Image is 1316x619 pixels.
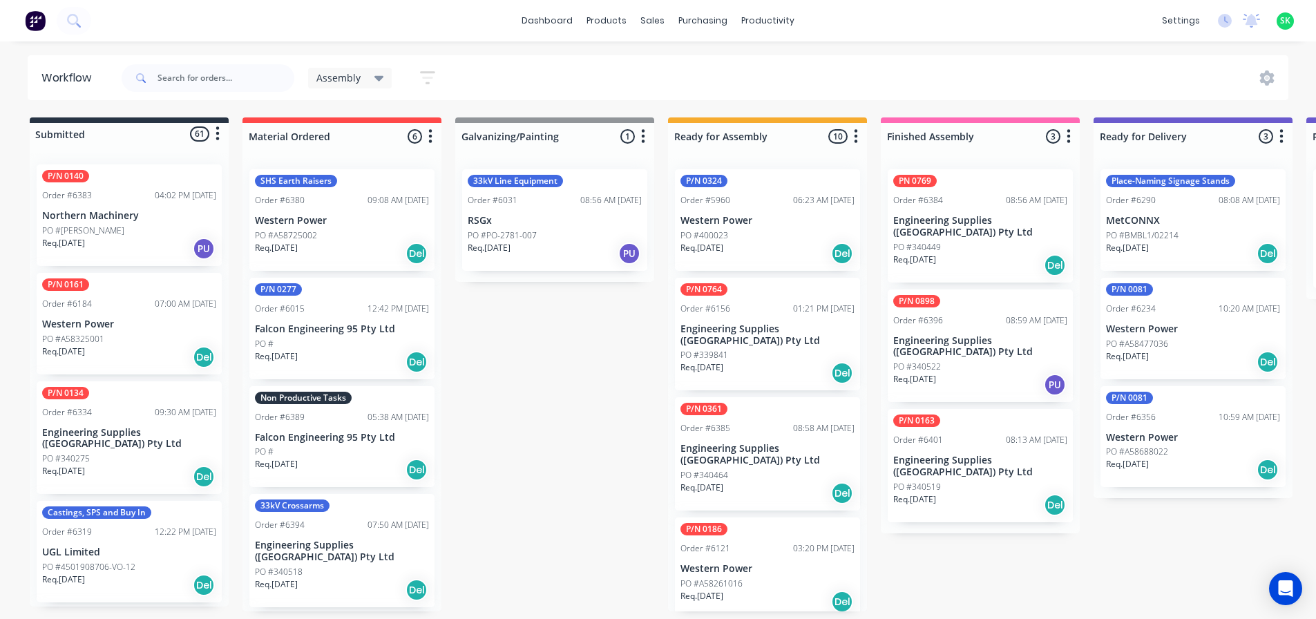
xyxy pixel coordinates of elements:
div: Place-Naming Signage Stands [1106,175,1235,187]
div: Order #6385 [680,422,730,435]
div: Del [831,362,853,384]
p: Falcon Engineering 95 Pty Ltd [255,432,429,444]
div: 06:23 AM [DATE] [793,194,855,207]
span: SK [1280,15,1290,27]
div: Non Productive Tasks [255,392,352,404]
div: 09:30 AM [DATE] [155,406,216,419]
a: dashboard [515,10,580,31]
div: 08:58 AM [DATE] [793,422,855,435]
div: 12:42 PM [DATE] [368,303,429,315]
p: Req. [DATE] [1106,242,1149,254]
div: 33kV Crossarms [255,499,330,512]
div: 03:20 PM [DATE] [793,542,855,555]
p: PO #340275 [42,453,90,465]
p: Req. [DATE] [255,350,298,363]
div: Order #6234 [1106,303,1156,315]
div: PU [1044,374,1066,396]
p: PO #A58477036 [1106,338,1168,350]
div: Del [1257,351,1279,373]
div: 12:22 PM [DATE] [155,526,216,538]
p: Req. [DATE] [42,573,85,586]
div: 08:59 AM [DATE] [1006,314,1067,327]
div: P/N 0081 [1106,283,1153,296]
div: Del [406,351,428,373]
p: PO #340518 [255,566,303,578]
p: Western Power [680,563,855,575]
div: P/N 0898 [893,295,940,307]
div: Order #6383 [42,189,92,202]
div: sales [633,10,671,31]
p: MetCONNX [1106,215,1280,227]
div: P/N 0361 [680,403,727,415]
div: Non Productive TasksOrder #638905:38 AM [DATE]Falcon Engineering 95 Pty LtdPO #Req.[DATE]Del [249,386,435,488]
div: 10:59 AM [DATE] [1219,411,1280,423]
div: 07:00 AM [DATE] [155,298,216,310]
div: P/N 0361Order #638508:58 AM [DATE]Engineering Supplies ([GEOGRAPHIC_DATA]) Pty LtdPO #340464Req.[... [675,397,860,511]
div: Del [1044,494,1066,516]
div: Order #6396 [893,314,943,327]
p: PO # [255,446,274,458]
div: 07:50 AM [DATE] [368,519,429,531]
input: Search for orders... [158,64,294,92]
div: 01:21 PM [DATE] [793,303,855,315]
div: Order #6031 [468,194,517,207]
div: 33kV Line EquipmentOrder #603108:56 AM [DATE]RSGxPO #PO-2781-007Req.[DATE]PU [462,169,647,271]
div: Order #6389 [255,411,305,423]
div: P/N 0081Order #623410:20 AM [DATE]Western PowerPO #A58477036Req.[DATE]Del [1100,278,1286,379]
div: P/N 0163Order #640108:13 AM [DATE]Engineering Supplies ([GEOGRAPHIC_DATA]) Pty LtdPO #340519Req.[... [888,409,1073,522]
div: Order #6015 [255,303,305,315]
div: Castings, SPS and Buy In [42,506,151,519]
div: P/N 0081 [1106,392,1153,404]
div: Del [1257,459,1279,481]
p: Engineering Supplies ([GEOGRAPHIC_DATA]) Pty Ltd [255,540,429,563]
p: Northern Machinery [42,210,216,222]
p: PO #A58261016 [680,578,743,590]
div: P/N 0186Order #612103:20 PM [DATE]Western PowerPO #A58261016Req.[DATE]Del [675,517,860,619]
div: Open Intercom Messenger [1269,572,1302,605]
p: PO #[PERSON_NAME] [42,225,124,237]
div: Order #6319 [42,526,92,538]
div: PU [193,238,215,260]
div: Order #6334 [42,406,92,419]
div: Order #6380 [255,194,305,207]
div: Order #6290 [1106,194,1156,207]
div: products [580,10,633,31]
div: Del [831,482,853,504]
div: PU [618,242,640,265]
div: productivity [734,10,801,31]
p: PO #340519 [893,481,941,493]
p: PO #340464 [680,469,728,482]
div: Workflow [41,70,98,86]
p: Req. [DATE] [468,242,511,254]
div: P/N 0186 [680,523,727,535]
div: 09:08 AM [DATE] [368,194,429,207]
p: PO #A58325001 [42,333,104,345]
div: Del [831,242,853,265]
p: Engineering Supplies ([GEOGRAPHIC_DATA]) Pty Ltd [680,323,855,347]
p: Engineering Supplies ([GEOGRAPHIC_DATA]) Pty Ltd [680,443,855,466]
p: Req. [DATE] [1106,350,1149,363]
p: Engineering Supplies ([GEOGRAPHIC_DATA]) Pty Ltd [893,215,1067,238]
div: P/N 0324Order #596006:23 AM [DATE]Western PowerPO #400023Req.[DATE]Del [675,169,860,271]
p: Req. [DATE] [893,493,936,506]
div: Del [193,574,215,596]
div: P/N 0161Order #618407:00 AM [DATE]Western PowerPO #A58325001Req.[DATE]Del [37,273,222,374]
p: Req. [DATE] [680,242,723,254]
div: P/N 0161 [42,278,89,291]
p: Req. [DATE] [255,578,298,591]
div: Order #6394 [255,519,305,531]
p: PO #BMBL1/02214 [1106,229,1179,242]
div: settings [1155,10,1207,31]
p: Western Power [255,215,429,227]
div: purchasing [671,10,734,31]
div: P/N 0134 [42,387,89,399]
p: Western Power [42,318,216,330]
div: P/N 0324 [680,175,727,187]
p: Falcon Engineering 95 Pty Ltd [255,323,429,335]
div: 08:56 AM [DATE] [580,194,642,207]
p: Req. [DATE] [680,482,723,494]
div: Order #5960 [680,194,730,207]
div: 10:20 AM [DATE] [1219,303,1280,315]
p: Req. [DATE] [42,345,85,358]
div: Place-Naming Signage StandsOrder #629008:08 AM [DATE]MetCONNXPO #BMBL1/02214Req.[DATE]Del [1100,169,1286,271]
